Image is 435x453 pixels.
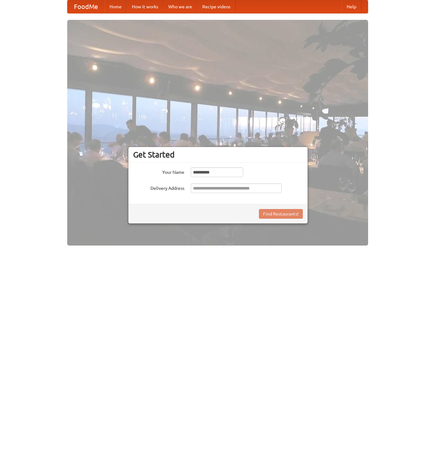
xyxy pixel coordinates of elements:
[259,209,303,219] button: Find Restaurants!
[127,0,163,13] a: How it works
[68,0,104,13] a: FoodMe
[163,0,197,13] a: Who we are
[197,0,236,13] a: Recipe videos
[342,0,361,13] a: Help
[104,0,127,13] a: Home
[133,167,184,175] label: Your Name
[133,183,184,191] label: Delivery Address
[133,150,303,159] h3: Get Started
